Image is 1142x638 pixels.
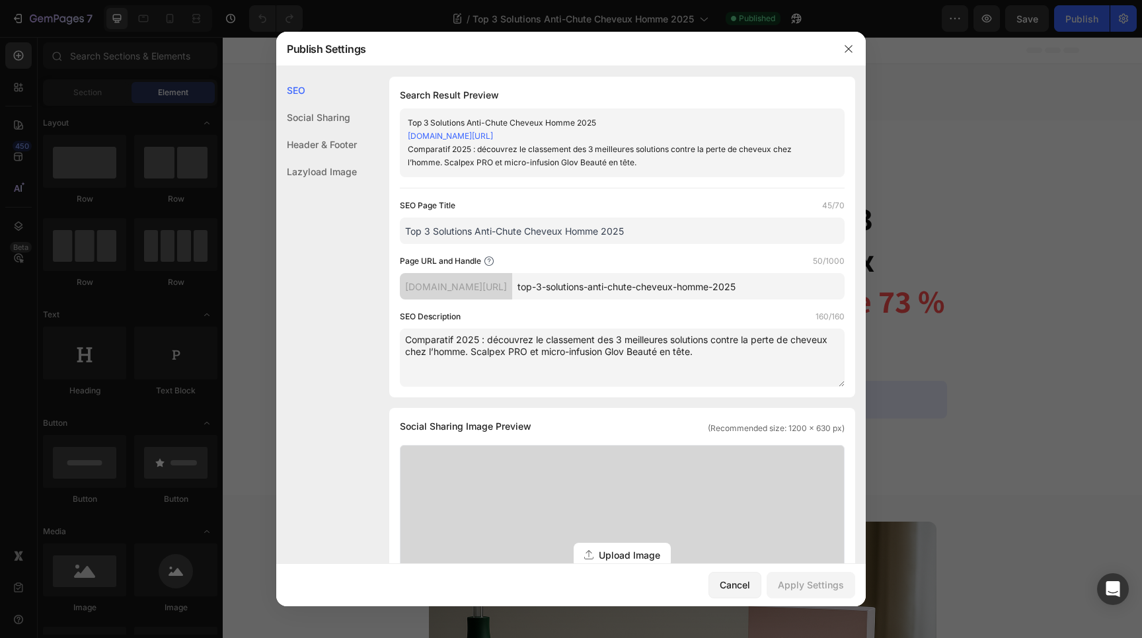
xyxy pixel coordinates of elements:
div: Open Intercom Messenger [1097,573,1129,605]
button: Apply Settings [767,572,855,598]
input: Handle [512,273,845,299]
h1: Search Result Preview [400,87,845,103]
label: SEO Page Title [400,199,455,212]
a: [DOMAIN_NAME][URL] [408,131,493,141]
p: Dernière mise à jour : [DATE] [373,116,497,132]
a: Voir Le Choix N°1 du Dr [PERSON_NAME] [196,392,453,429]
div: Apply Settings [778,578,844,592]
strong: Dr [261,118,272,132]
div: Lazyload Image [276,158,357,185]
strong: [PERSON_NAME] [272,116,360,132]
span: Social Sharing Image Preview [400,419,531,434]
div: SEO [276,77,357,104]
span: (Recommended size: 1200 x 630 px) [708,422,845,434]
div: Social Sharing [276,104,357,131]
div: [DOMAIN_NAME][URL] [400,273,512,299]
label: 45/70 [822,199,845,212]
strong: La vérité scientifique derrière chacune de ces solutions [221,355,468,369]
p: | [365,116,367,132]
span: Upload Image [599,548,660,562]
div: Comparatif 2025 : découvrez le classement des 3 meilleures solutions contre la perte de cheveux c... [408,143,815,169]
input: Title [400,218,845,244]
label: 160/160 [816,310,845,323]
strong: une seule affiche 73 % de réussite [197,243,722,326]
strong: Voir Le Choix N°1 du Dr [PERSON_NAME] [211,403,420,418]
div: Top 3 Solutions Anti-Chute Cheveux Homme 2025 [408,116,815,130]
div: Publish Settings [276,32,831,66]
p: Publish the page to see the content. [464,403,611,417]
div: Header & Footer [276,131,357,158]
label: SEO Description [400,310,461,323]
strong: Un Spécialiste Capillaire Classe 3 Solutions Anti-Chute de Cheveux pour Hommes – [197,161,652,285]
img: gempages_500365123379004646-0741b67b-0312-4621-bbc2-1b5b77f1b3d4.png [328,27,592,73]
label: Page URL and Handle [400,255,481,268]
p: Par [247,116,360,133]
div: Cancel [720,578,750,592]
label: 50/1000 [813,255,845,268]
button: Cancel [708,572,761,598]
img: gempages_500365123379004646-49a6ab68-cb0d-4ff3-953f-b7ddad319c74.png [196,104,235,144]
